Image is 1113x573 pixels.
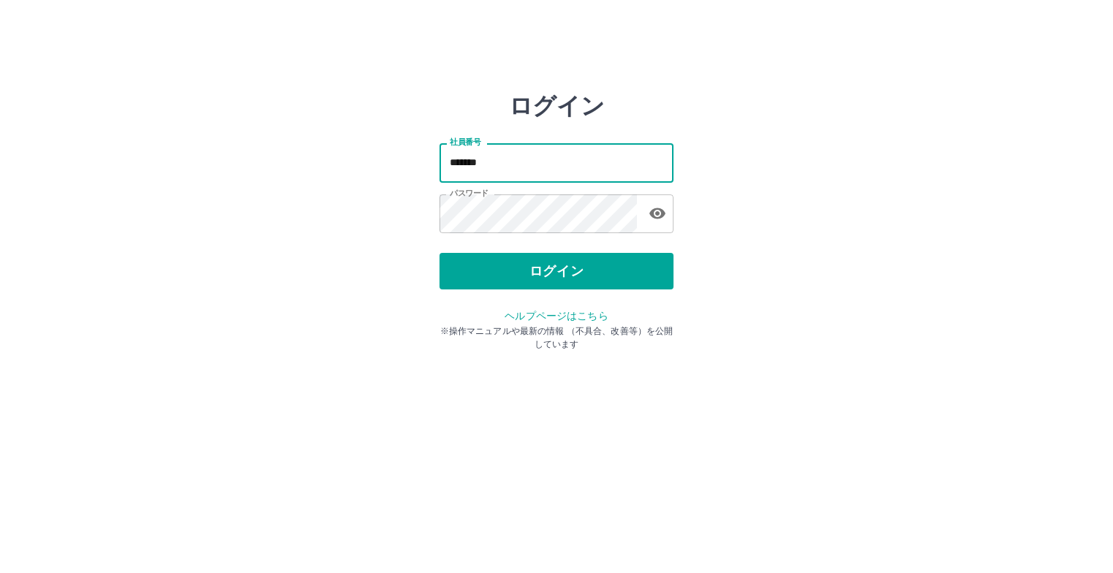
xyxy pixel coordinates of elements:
label: パスワード [450,188,488,199]
button: ログイン [439,253,674,289]
label: 社員番号 [450,137,480,148]
p: ※操作マニュアルや最新の情報 （不具合、改善等）を公開しています [439,325,674,351]
h2: ログイン [509,92,605,120]
a: ヘルプページはこちら [505,310,608,322]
